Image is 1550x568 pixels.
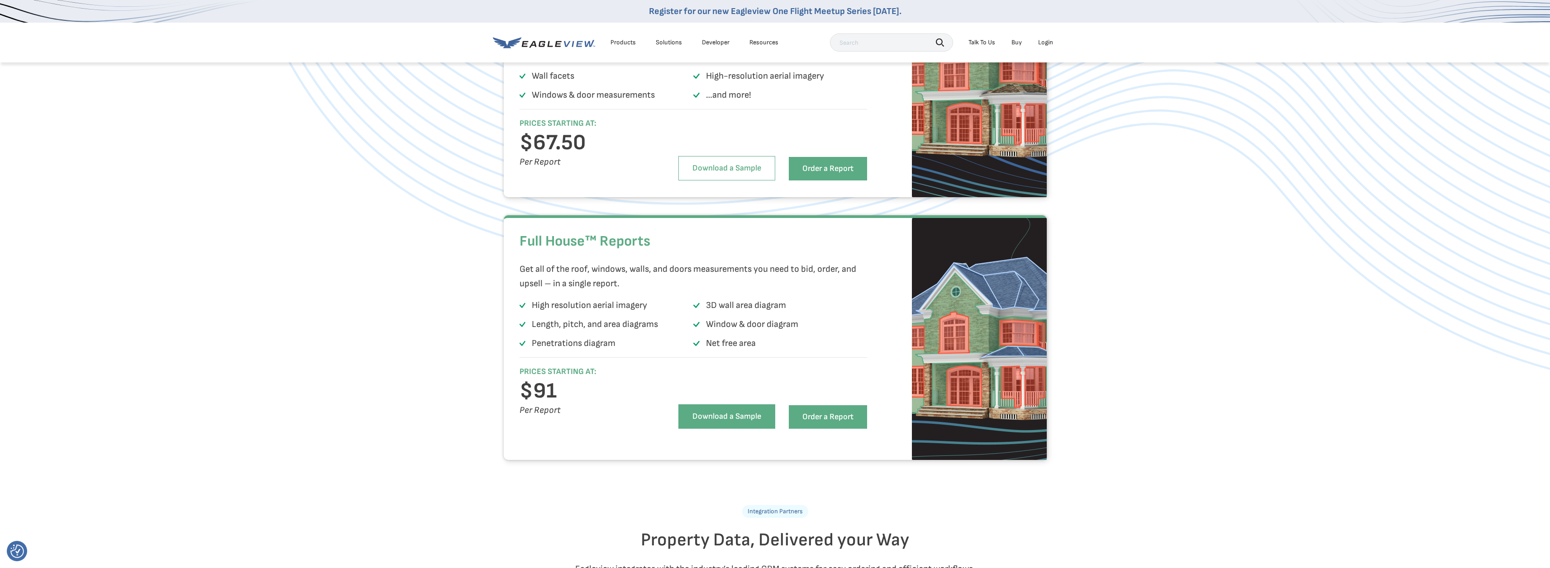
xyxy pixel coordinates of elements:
p: Window & door diagram [706,317,798,331]
p: Integration Partners [742,505,808,518]
p: Net free area [706,336,756,350]
p: Length, pitch, and area diagrams [532,317,658,331]
h6: PRICES STARTING AT: [520,118,650,129]
a: Download a Sample [678,404,775,429]
a: Order a Report [789,157,867,180]
p: Windows & door measurements [532,88,655,102]
a: Register for our new Eagleview One Flight Meetup Series [DATE]. [649,6,901,17]
h2: Property Data, Delivered your Way [510,529,1040,551]
p: Get all of the roof, windows, walls, and doors measurements you need to bid, order, and upsell – ... [520,262,863,291]
h3: $67.50 [520,136,650,150]
div: Products [610,38,636,47]
h3: $91 [520,384,650,398]
div: Solutions [656,38,682,47]
i: Per Report [520,156,561,167]
h6: PRICES STARTING AT: [520,367,650,377]
a: Buy [1011,38,1022,47]
input: Search [830,33,953,52]
p: Penetrations diagram [532,336,615,350]
div: Resources [749,38,778,47]
p: High-resolution aerial imagery [706,69,824,83]
p: …and more! [706,88,751,102]
p: High resolution aerial imagery [532,298,647,312]
a: Developer [702,38,730,47]
div: Talk To Us [968,38,995,47]
img: Revisit consent button [10,544,24,558]
i: Per Report [520,405,561,416]
p: 3D wall area diagram [706,298,786,312]
div: Login [1038,38,1053,47]
p: Wall facets [532,69,574,83]
a: Order a Report [789,405,867,429]
h2: Full House™ Reports [520,228,868,255]
a: Download a Sample [678,156,775,180]
button: Consent Preferences [10,544,24,558]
